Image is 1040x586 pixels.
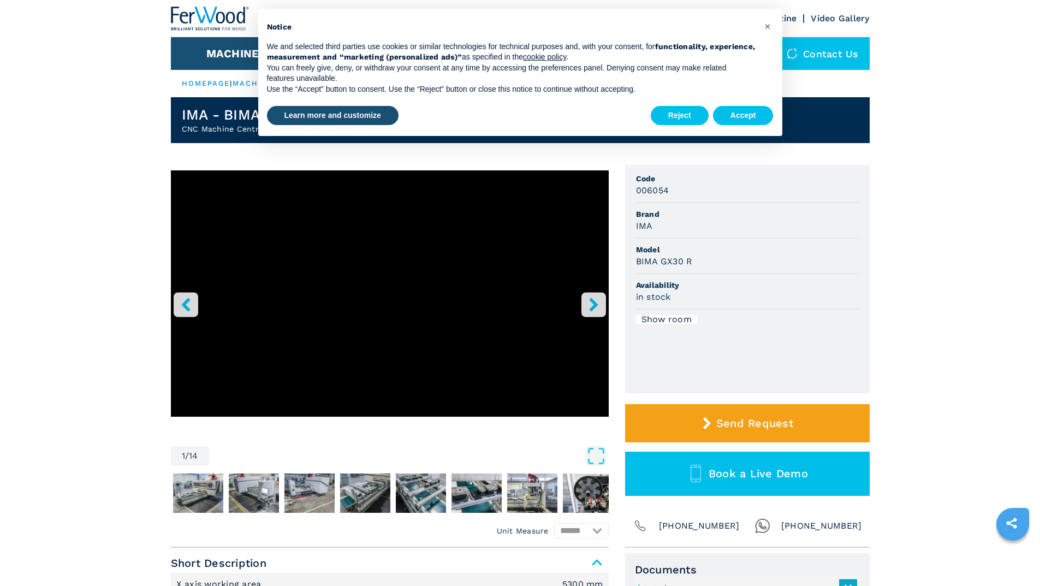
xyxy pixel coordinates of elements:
[206,47,266,60] button: Machines
[267,84,756,95] p: Use the “Accept” button to consent. Use the “Reject” button or close this notice to continue with...
[267,42,756,63] p: We and selected third parties use cookies or similar technologies for technical purposes and, wit...
[787,48,798,59] img: Contact us
[625,404,870,442] button: Send Request
[759,17,777,35] button: Close this notice
[182,79,230,87] a: HOMEPAGE
[451,473,502,513] img: d3f6fb33ffbd18b9602b75737726f954
[267,106,399,126] button: Learn more and customize
[171,471,225,515] button: Go to Slide 2
[781,518,862,534] span: [PHONE_NUMBER]
[267,63,756,84] p: You can freely give, deny, or withdraw your consent at any time by accessing the preferences pane...
[764,20,771,33] span: ×
[185,452,189,460] span: /
[625,452,870,496] button: Book a Live Demo
[709,467,808,480] span: Book a Live Demo
[563,473,613,513] img: f7fcc63916a186e3d6eef65e480e0614
[636,184,669,197] h3: 006054
[581,292,606,317] button: right-button
[229,473,279,513] img: 1f44c58f65e3a1711e1609b1c7b860c7
[523,52,566,61] a: cookie policy
[233,79,280,87] a: machines
[651,106,709,126] button: Reject
[171,553,609,573] span: Short Description
[230,79,232,87] span: |
[171,471,609,515] nav: Thumbnail Navigation
[633,518,648,534] img: Phone
[636,173,859,184] span: Code
[636,209,859,220] span: Brand
[340,473,390,513] img: a6ddf0d72e94a3d0a0c1f2279b5df692
[636,315,697,324] div: Show room
[173,473,223,513] img: 611be155e9772b8a8a376ed1ae9ae56e
[227,471,281,515] button: Go to Slide 3
[182,106,340,123] h1: IMA - BIMA GX30 R
[636,291,671,303] h3: in stock
[189,452,198,460] span: 14
[636,220,653,232] h3: IMA
[338,471,393,515] button: Go to Slide 5
[171,170,609,435] div: Go to Slide 1
[267,22,756,33] h2: Notice
[182,452,185,460] span: 1
[716,417,793,430] span: Send Request
[497,525,549,536] em: Unit Measure
[659,518,740,534] span: [PHONE_NUMBER]
[507,473,557,513] img: ea74a57609d7dfb7f0cbdc36b21d5b83
[998,510,1025,537] a: sharethis
[776,37,870,70] div: Contact us
[267,42,756,62] strong: functionality, experience, measurement and “marketing (personalized ads)”
[282,471,337,515] button: Go to Slide 4
[635,563,860,576] span: Documents
[284,473,335,513] img: 11e39f67ece066f37fa2ff917511abdb
[636,244,859,255] span: Model
[561,471,615,515] button: Go to Slide 9
[636,280,859,291] span: Availability
[171,170,609,417] iframe: Centro di lavoro a 5 assi in azione - IMA BIMA GX30 R - Ferwoodgroup - 006054
[394,471,448,515] button: Go to Slide 6
[755,518,770,534] img: Whatsapp
[212,446,606,466] button: Open Fullscreen
[713,106,774,126] button: Accept
[811,13,869,23] a: Video Gallery
[636,255,693,268] h3: BIMA GX30 R
[182,123,340,134] h2: CNC Machine Centres With Pod And Rail
[505,471,560,515] button: Go to Slide 8
[174,292,198,317] button: left-button
[171,7,249,31] img: Ferwood
[396,473,446,513] img: 6da968d286256562578844f4212d9636
[449,471,504,515] button: Go to Slide 7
